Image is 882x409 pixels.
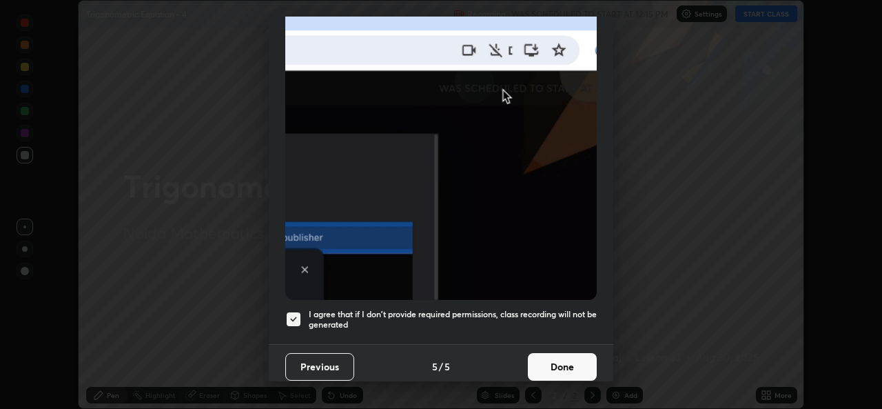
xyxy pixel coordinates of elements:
[528,353,597,381] button: Done
[285,353,354,381] button: Previous
[444,359,450,374] h4: 5
[432,359,438,374] h4: 5
[309,309,597,330] h5: I agree that if I don't provide required permissions, class recording will not be generated
[439,359,443,374] h4: /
